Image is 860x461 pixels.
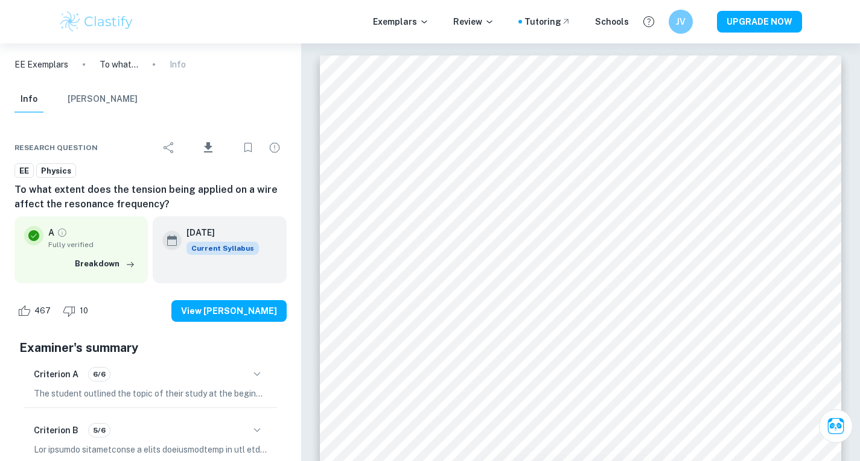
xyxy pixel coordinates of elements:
p: Exemplars [373,15,429,28]
button: [PERSON_NAME] [68,86,138,113]
button: Ask Clai [819,409,853,443]
span: Physics [37,165,75,177]
a: Physics [36,163,76,178]
div: This exemplar is based on the current syllabus. Feel free to refer to it for inspiration/ideas wh... [186,242,259,255]
h6: [DATE] [186,226,249,239]
div: Report issue [263,136,287,160]
span: Fully verified [48,239,138,250]
span: Current Syllabus [186,242,259,255]
p: Info [170,58,186,71]
a: EE [14,163,34,178]
button: Info [14,86,43,113]
div: Bookmark [236,136,260,160]
img: Clastify logo [59,10,135,34]
button: Breakdown [72,255,138,273]
span: Research question [14,142,98,153]
button: View [PERSON_NAME] [171,300,287,322]
h6: Criterion B [34,424,78,437]
p: To what extent does the tension being applied on a wire affect the resonance frequency? [100,58,138,71]
p: The student outlined the topic of their study at the beginning of the essay, making its aim clear... [34,387,267,400]
a: Tutoring [524,15,571,28]
h5: Examiner's summary [19,339,282,357]
h6: JV [674,15,687,28]
a: EE Exemplars [14,58,68,71]
p: Lor ipsumdo sitametconse a elits doeiusmodtemp in utl etdolore magnaal enimadmini ven quisnost, e... [34,443,267,456]
div: Dislike [60,301,95,321]
p: A [48,226,54,239]
h6: Criterion A [34,368,78,381]
span: 6/6 [89,369,110,380]
p: Review [453,15,494,28]
a: Grade fully verified [57,227,68,238]
span: 10 [73,305,95,317]
button: UPGRADE NOW [717,11,802,33]
a: Schools [595,15,629,28]
span: 467 [28,305,57,317]
button: Help and Feedback [639,11,659,32]
div: Share [157,136,181,160]
span: 5/6 [89,425,110,436]
h6: To what extent does the tension being applied on a wire affect the resonance frequency? [14,183,287,212]
div: Like [14,301,57,321]
span: EE [15,165,33,177]
button: JV [669,10,693,34]
div: Download [183,132,234,163]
